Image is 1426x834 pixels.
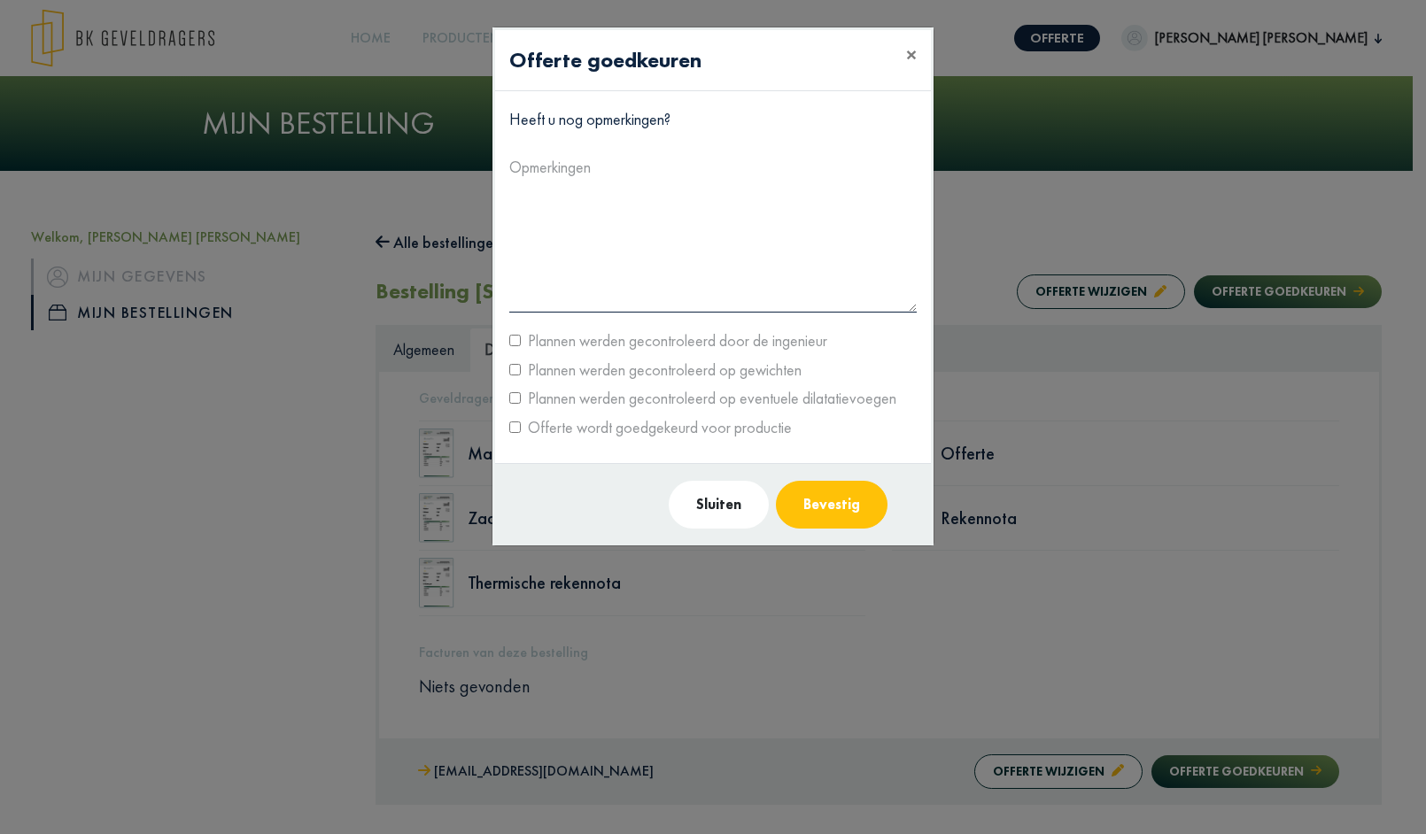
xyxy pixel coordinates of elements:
[906,41,917,68] span: ×
[509,153,591,181] label: Opmerkingen
[509,105,917,134] p: Heeft u nog opmerkingen?
[521,413,792,442] label: Offerte wordt goedgekeurd voor productie
[776,481,887,529] button: Bevestig
[521,384,896,413] label: Plannen werden gecontroleerd op eventuele dilatatievoegen
[669,481,769,529] button: Sluiten
[521,327,827,355] label: Plannen werden gecontroleerd door de ingenieur
[509,44,701,76] h4: Offerte goedkeuren
[521,356,802,384] label: Plannen werden gecontroleerd op gewichten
